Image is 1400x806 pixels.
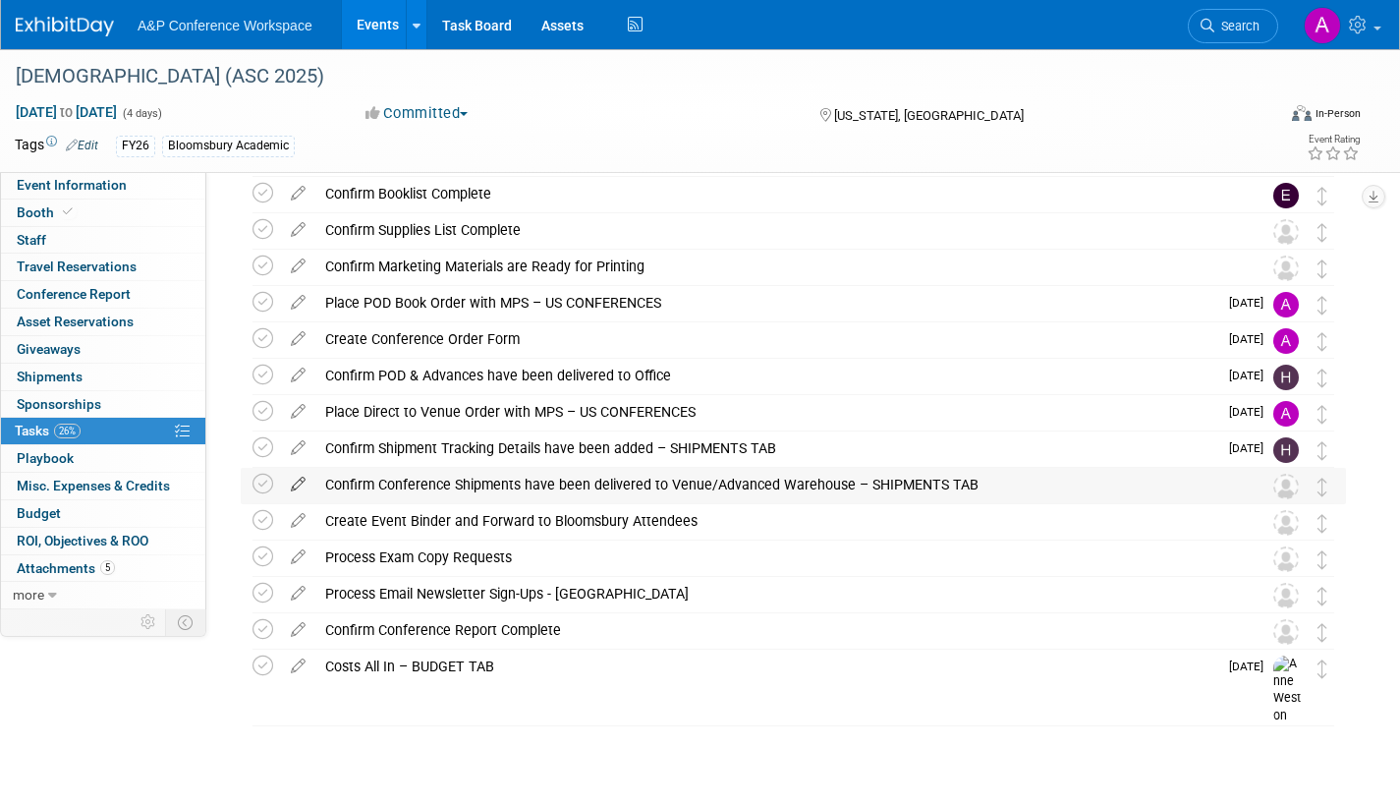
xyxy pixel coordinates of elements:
[121,107,162,120] span: (4 days)
[1,473,205,499] a: Misc. Expenses & Credits
[1,227,205,254] a: Staff
[1214,19,1260,33] span: Search
[315,286,1217,319] div: Place POD Book Order with MPS – US CONFERENCES
[281,548,315,566] a: edit
[281,512,315,530] a: edit
[1,555,205,582] a: Attachments5
[1273,401,1299,427] img: Amanda Oney
[315,650,1217,683] div: Costs All In – BUDGET TAB
[132,609,166,635] td: Personalize Event Tab Strip
[15,135,98,157] td: Tags
[17,533,148,548] span: ROI, Objectives & ROO
[315,213,1234,247] div: Confirm Supplies List Complete
[359,103,476,124] button: Committed
[17,232,46,248] span: Staff
[57,104,76,120] span: to
[17,369,83,384] span: Shipments
[315,322,1217,356] div: Create Conference Order Form
[1317,405,1327,424] i: Move task
[281,185,315,202] a: edit
[1273,619,1299,645] img: Unassigned
[1317,223,1327,242] i: Move task
[116,136,155,156] div: FY26
[1273,583,1299,608] img: Unassigned
[281,585,315,603] a: edit
[1273,437,1299,463] img: Hannah Siegel
[1,418,205,444] a: Tasks26%
[63,206,73,217] i: Booth reservation complete
[162,136,295,156] div: Bloomsbury Academic
[17,560,115,576] span: Attachments
[1317,514,1327,533] i: Move task
[17,177,127,193] span: Event Information
[1317,187,1327,205] i: Move task
[281,476,315,493] a: edit
[1317,587,1327,605] i: Move task
[1317,550,1327,569] i: Move task
[100,560,115,575] span: 5
[281,403,315,421] a: edit
[281,439,315,457] a: edit
[1273,219,1299,245] img: Unassigned
[17,204,77,220] span: Booth
[1273,365,1299,390] img: Hannah Siegel
[1317,259,1327,278] i: Move task
[1,391,205,418] a: Sponsorships
[17,286,131,302] span: Conference Report
[17,314,134,329] span: Asset Reservations
[1229,332,1273,346] span: [DATE]
[1,528,205,554] a: ROI, Objectives & ROO
[1273,328,1299,354] img: Amanda Oney
[17,478,170,493] span: Misc. Expenses & Credits
[16,17,114,36] img: ExhibitDay
[281,330,315,348] a: edit
[315,613,1234,647] div: Confirm Conference Report Complete
[1,200,205,226] a: Booth
[281,658,315,675] a: edit
[1317,332,1327,351] i: Move task
[1,582,205,608] a: more
[1315,106,1361,121] div: In-Person
[1273,547,1299,572] img: Unassigned
[54,424,81,438] span: 26%
[315,468,1234,501] div: Confirm Conference Shipments have been delivered to Venue/Advanced Warehouse – SHIPMENTS TAB
[1317,478,1327,496] i: Move task
[1317,441,1327,460] i: Move task
[315,432,1217,465] div: Confirm Shipment Tracking Details have been added – SHIPMENTS TAB
[17,259,137,274] span: Travel Reservations
[15,423,81,438] span: Tasks
[281,221,315,239] a: edit
[1317,369,1327,387] i: Move task
[166,609,206,635] td: Toggle Event Tabs
[281,367,315,384] a: edit
[1273,656,1303,725] img: Anne Weston
[315,177,1234,210] div: Confirm Booklist Complete
[1317,623,1327,642] i: Move task
[834,108,1024,123] span: [US_STATE], [GEOGRAPHIC_DATA]
[315,359,1217,392] div: Confirm POD & Advances have been delivered to Office
[1317,660,1327,678] i: Move task
[1229,405,1273,419] span: [DATE]
[9,59,1246,94] div: [DEMOGRAPHIC_DATA] (ASC 2025)
[315,541,1234,574] div: Process Exam Copy Requests
[1,309,205,335] a: Asset Reservations
[1304,7,1341,44] img: Amanda Oney
[13,587,44,603] span: more
[1229,660,1273,673] span: [DATE]
[17,341,81,357] span: Giveaways
[315,504,1234,538] div: Create Event Binder and Forward to Bloomsbury Attendees
[17,505,61,521] span: Budget
[281,258,315,275] a: edit
[66,139,98,152] a: Edit
[17,396,101,412] span: Sponsorships
[281,294,315,312] a: edit
[1273,474,1299,499] img: Unassigned
[138,18,312,33] span: A&P Conference Workspace
[1307,135,1360,144] div: Event Rating
[315,250,1234,283] div: Confirm Marketing Materials are Ready for Printing
[1229,441,1273,455] span: [DATE]
[1317,296,1327,315] i: Move task
[1229,296,1273,310] span: [DATE]
[1273,292,1299,317] img: Amanda Oney
[1,254,205,280] a: Travel Reservations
